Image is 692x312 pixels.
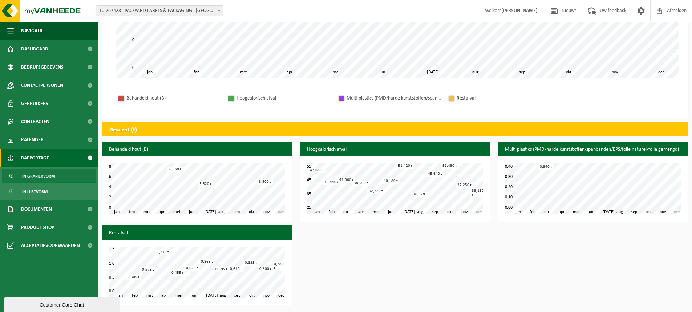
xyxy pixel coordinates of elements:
div: 0,780 t [272,262,286,271]
span: Bedrijfsgegevens [21,58,64,76]
div: 38,560 t [352,181,370,186]
h3: Restafval [102,225,292,241]
strong: [PERSON_NAME] [501,8,538,13]
div: 30,320 t [411,192,429,197]
div: 3,900 t [257,179,273,185]
a: In lijstvorm [2,185,96,198]
span: In grafiekvorm [22,169,55,183]
span: Gebruikers [21,94,48,113]
div: 51,420 t [396,163,414,169]
div: Restafval [457,94,551,103]
div: 40,180 t [382,178,400,184]
div: 32,720 t [367,189,385,194]
span: Kalender [21,131,44,149]
div: 3,520 t [198,181,213,187]
span: Dashboard [21,40,48,58]
span: In lijstvorm [22,185,48,199]
div: 0,865 t [199,259,215,264]
div: 45,640 t [426,171,444,177]
div: 51,430 t [441,163,458,169]
div: 0,835 t [243,260,259,266]
div: 0,610 t [228,266,244,272]
div: 0,625 t [184,266,200,271]
h3: Hoogcalorisch afval [300,142,490,158]
div: 0,575 t [140,267,156,272]
div: 0,595 t [214,267,229,272]
div: 37,250 t [456,182,473,188]
h2: Gewicht (t) [102,122,144,138]
span: Contracten [21,113,49,131]
span: Contactpersonen [21,76,63,94]
h3: Multi plastics (PMD/harde kunststoffen/spanbanden/EPS/folie naturel/folie gemengd) [498,142,688,158]
div: 33,180 t [470,188,486,198]
span: Navigatie [21,22,44,40]
div: 39,440 t [323,179,340,185]
div: Behandeld hout (B) [126,94,221,103]
span: 10-267428 - PACKYARD LABELS & PACKAGING - NAZARETH [96,6,223,16]
iframe: chat widget [4,296,121,312]
div: 1,210 t [155,250,171,255]
span: Product Shop [21,218,54,236]
div: 0,455 t [170,270,185,276]
div: 0,305 t [126,275,141,280]
div: Hoogcalorisch afval [236,94,331,103]
div: 6,360 t [167,167,183,172]
h3: Behandeld hout (B) [102,142,292,158]
div: 47,860 t [308,168,326,173]
div: Multi plastics (PMD/harde kunststoffen/spanbanden/EPS/folie naturel/folie gemengd) [347,94,441,103]
div: 0,600 t [258,266,273,272]
span: Acceptatievoorwaarden [21,236,80,255]
div: 41,060 t [337,177,355,183]
span: Documenten [21,200,52,218]
span: 10-267428 - PACKYARD LABELS & PACKAGING - NAZARETH [96,5,223,16]
div: 0,340 t [538,164,554,170]
a: In grafiekvorm [2,169,96,183]
span: Rapportage [21,149,49,167]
